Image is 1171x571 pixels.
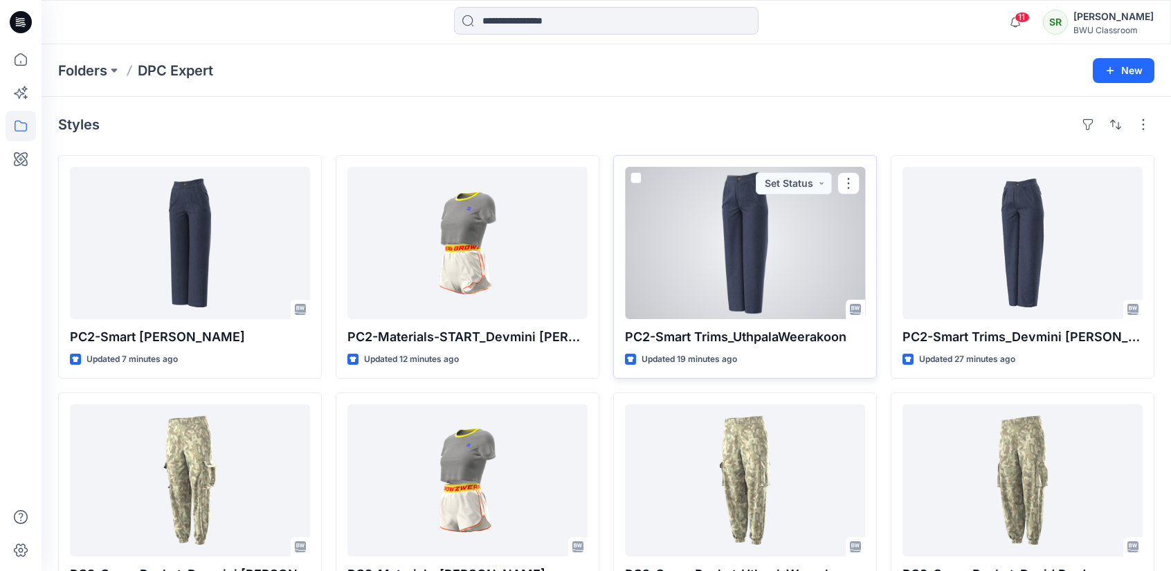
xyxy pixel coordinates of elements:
[70,167,310,319] a: PC2-Smart Trims_David Pradeep
[87,352,178,367] p: Updated 7 minutes ago
[1073,25,1154,35] div: BWU Classroom
[902,327,1143,347] p: PC2-Smart Trims_Devmini [PERSON_NAME]
[919,352,1015,367] p: Updated 27 minutes ago
[1043,10,1068,35] div: SR
[902,404,1143,556] a: PC2-Cargo Pocket_David Pradeep
[58,116,100,133] h4: Styles
[642,352,737,367] p: Updated 19 minutes ago
[625,404,865,556] a: PC2-Cargo Pocket_UthpalaWeerakoon
[70,404,310,556] a: PC2-Cargo Pocket_Devmini De Silva
[138,61,213,80] p: DPC Expert
[364,352,459,367] p: Updated 12 minutes ago
[625,327,865,347] p: PC2-Smart Trims_UthpalaWeerakoon
[1093,58,1154,83] button: New
[1073,8,1154,25] div: [PERSON_NAME]
[347,167,588,319] a: PC2-Materials-START_Devmini De Silva
[347,327,588,347] p: PC2-Materials-START_Devmini [PERSON_NAME]
[902,167,1143,319] a: PC2-Smart Trims_Devmini De Silva
[625,167,865,319] a: PC2-Smart Trims_UthpalaWeerakoon
[58,61,107,80] a: Folders
[70,327,310,347] p: PC2-Smart [PERSON_NAME]
[347,404,588,556] a: PC2-Materials-START_David Pradeep
[1015,12,1030,23] span: 11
